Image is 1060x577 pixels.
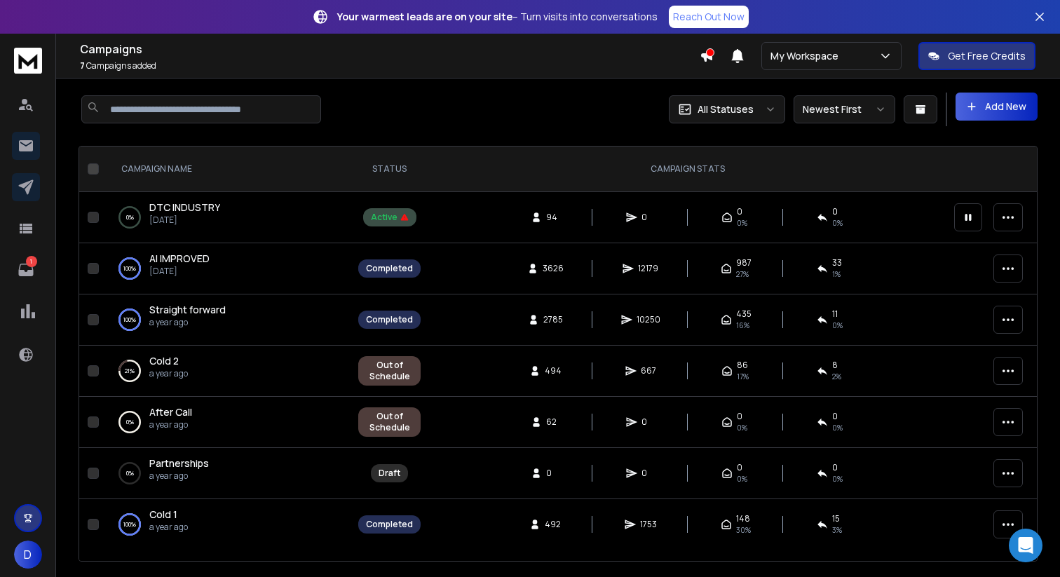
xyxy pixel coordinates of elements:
a: DTC INDUSTRY [149,201,220,215]
span: 0 [832,411,838,422]
span: 0 [832,462,838,473]
span: Straight forward [149,303,226,316]
div: Open Intercom Messenger [1009,529,1042,562]
p: 100 % [123,313,136,327]
th: STATUS [350,147,429,192]
p: My Workspace [770,49,844,63]
span: 0 [832,206,838,217]
span: 0% [737,217,747,229]
p: Get Free Credits [948,49,1026,63]
span: 62 [546,416,560,428]
h1: Campaigns [80,41,700,57]
span: 0 [641,468,655,479]
a: 1 [12,256,40,284]
span: 10250 [637,314,660,325]
span: 435 [736,308,752,320]
p: Reach Out Now [673,10,745,24]
span: 30 % [736,524,751,536]
span: 1753 [640,519,657,530]
p: All Statuses [698,102,754,116]
span: 3626 [543,263,564,274]
span: After Call [149,405,192,419]
a: Partnerships [149,456,209,470]
span: 148 [736,513,750,524]
div: Completed [366,263,413,274]
div: Completed [366,314,413,325]
button: Get Free Credits [918,42,1035,70]
p: 21 % [125,364,135,378]
span: 0 [737,462,742,473]
span: 0% [832,473,843,484]
th: CAMPAIGN STATS [429,147,946,192]
a: Cold 2 [149,354,179,368]
td: 0%DTC INDUSTRY[DATE] [104,192,350,243]
div: Draft [379,468,400,479]
span: 0 [546,468,560,479]
p: 100 % [123,262,136,276]
div: Out of Schedule [366,360,413,382]
p: [DATE] [149,266,210,277]
span: 11 [832,308,838,320]
span: 3 % [832,524,842,536]
p: 100 % [123,517,136,531]
span: 94 [546,212,560,223]
div: Completed [366,519,413,530]
p: [DATE] [149,215,220,226]
span: 27 % [736,269,749,280]
a: After Call [149,405,192,419]
span: 86 [737,360,748,371]
span: 0 [737,411,742,422]
span: 667 [641,365,656,376]
td: 100%Cold 1a year ago [104,499,350,550]
p: 0 % [126,466,134,480]
button: D [14,541,42,569]
span: 7 [80,60,85,72]
td: 0%Partnershipsa year ago [104,448,350,499]
div: Out of Schedule [366,411,413,433]
span: 1 % [832,269,841,280]
span: 0 [641,212,655,223]
td: 0%After Calla year ago [104,397,350,448]
span: 17 % [737,371,749,382]
p: a year ago [149,470,209,482]
p: 1 [26,256,37,267]
span: 33 [832,257,842,269]
span: 0 [641,416,655,428]
span: 12179 [638,263,658,274]
a: Reach Out Now [669,6,749,28]
p: – Turn visits into conversations [337,10,658,24]
div: Active [371,212,409,223]
a: Cold 1 [149,508,177,522]
button: Add New [956,93,1038,121]
span: 2 % [832,371,841,382]
p: a year ago [149,419,192,430]
span: 2785 [543,314,563,325]
td: 21%Cold 2a year ago [104,346,350,397]
span: 494 [545,365,562,376]
span: 16 % [736,320,749,331]
span: Cold 2 [149,354,179,367]
span: 8 [832,360,838,371]
p: Campaigns added [80,60,700,72]
strong: Your warmest leads are on your site [337,10,512,23]
td: 100%Straight forwarda year ago [104,294,350,346]
span: 0% [832,422,843,433]
span: 492 [545,519,561,530]
a: Straight forward [149,303,226,317]
span: 0% [737,422,747,433]
a: AI IMPROVED [149,252,210,266]
span: 0 % [832,320,843,331]
span: 0 [737,206,742,217]
p: a year ago [149,368,188,379]
span: AI IMPROVED [149,252,210,265]
span: 15 [832,513,840,524]
td: 100%AI IMPROVED[DATE] [104,243,350,294]
span: 0% [737,473,747,484]
p: 0 % [126,415,134,429]
p: 0 % [126,210,134,224]
span: 987 [736,257,752,269]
